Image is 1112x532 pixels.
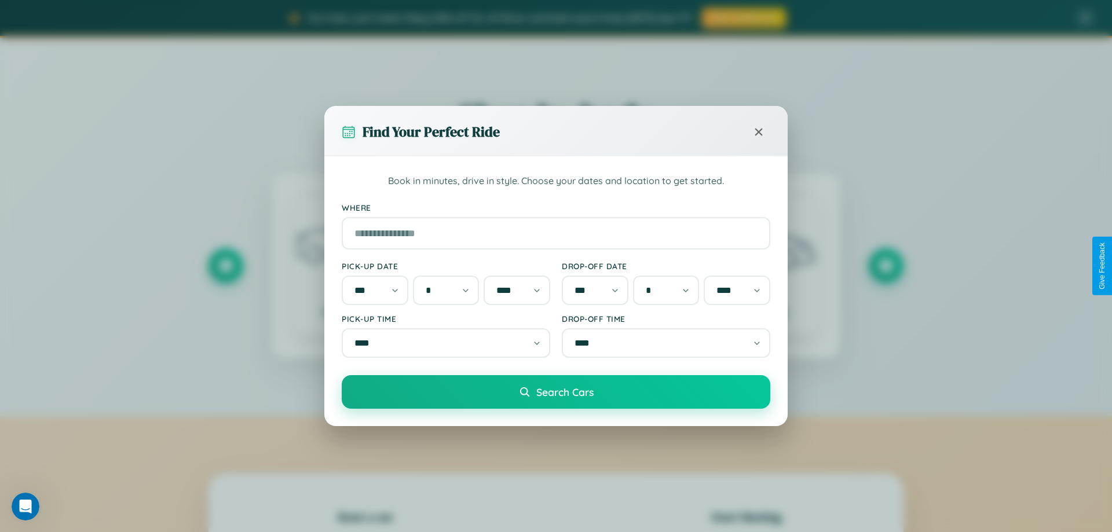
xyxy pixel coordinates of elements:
label: Pick-up Date [342,261,550,271]
h3: Find Your Perfect Ride [363,122,500,141]
button: Search Cars [342,375,770,409]
label: Drop-off Date [562,261,770,271]
label: Pick-up Time [342,314,550,324]
label: Where [342,203,770,212]
span: Search Cars [536,386,594,398]
p: Book in minutes, drive in style. Choose your dates and location to get started. [342,174,770,189]
label: Drop-off Time [562,314,770,324]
